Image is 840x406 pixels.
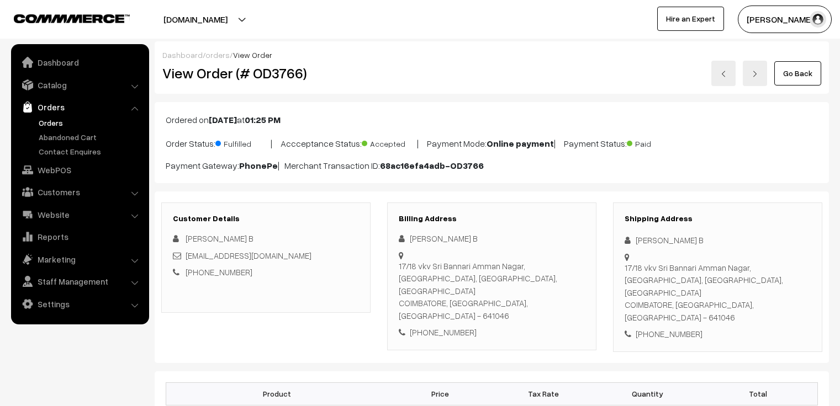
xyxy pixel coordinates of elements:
[774,61,821,86] a: Go Back
[166,159,818,172] p: Payment Gateway: | Merchant Transaction ID:
[162,50,203,60] a: Dashboard
[399,232,585,245] div: [PERSON_NAME] B
[186,267,252,277] a: [PHONE_NUMBER]
[14,52,145,72] a: Dashboard
[162,65,371,82] h2: View Order (# OD3766)
[186,233,253,243] span: [PERSON_NAME] B
[399,260,585,322] div: 17/18 vkv Sri Bannari Amman Nagar,[GEOGRAPHIC_DATA], [GEOGRAPHIC_DATA],[GEOGRAPHIC_DATA] COIMBATO...
[399,326,585,339] div: [PHONE_NUMBER]
[699,382,818,405] th: Total
[752,71,758,77] img: right-arrow.png
[215,135,271,149] span: Fulfilled
[14,271,145,291] a: Staff Management
[239,160,278,171] b: PhonePe
[14,97,145,117] a: Orders
[14,249,145,269] a: Marketing
[14,182,145,202] a: Customers
[166,382,388,405] th: Product
[14,160,145,180] a: WebPOS
[14,75,145,95] a: Catalog
[14,294,145,314] a: Settings
[173,214,359,223] h3: Customer Details
[625,234,811,247] div: [PERSON_NAME] B
[595,382,699,405] th: Quantity
[625,214,811,223] h3: Shipping Address
[738,6,832,33] button: [PERSON_NAME]
[205,50,230,60] a: orders
[14,205,145,225] a: Website
[209,114,237,125] b: [DATE]
[399,214,585,223] h3: Billing Address
[487,138,554,149] b: Online payment
[186,250,311,260] a: [EMAIL_ADDRESS][DOMAIN_NAME]
[362,135,417,149] span: Accepted
[627,135,682,149] span: Paid
[233,50,272,60] span: View Order
[380,160,484,171] b: 68ac16efa4adb-OD3766
[657,7,724,31] a: Hire an Expert
[36,146,145,157] a: Contact Enquires
[162,49,821,61] div: / /
[166,135,818,150] p: Order Status: | Accceptance Status: | Payment Mode: | Payment Status:
[810,11,826,28] img: user
[625,328,811,340] div: [PHONE_NUMBER]
[388,382,492,405] th: Price
[14,11,110,24] a: COMMMERCE
[245,114,281,125] b: 01:25 PM
[625,261,811,324] div: 17/18 vkv Sri Bannari Amman Nagar,[GEOGRAPHIC_DATA], [GEOGRAPHIC_DATA],[GEOGRAPHIC_DATA] COIMBATO...
[36,117,145,129] a: Orders
[125,6,266,33] button: [DOMAIN_NAME]
[14,227,145,247] a: Reports
[492,382,595,405] th: Tax Rate
[14,14,130,23] img: COMMMERCE
[720,71,727,77] img: left-arrow.png
[36,131,145,143] a: Abandoned Cart
[166,113,818,126] p: Ordered on at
